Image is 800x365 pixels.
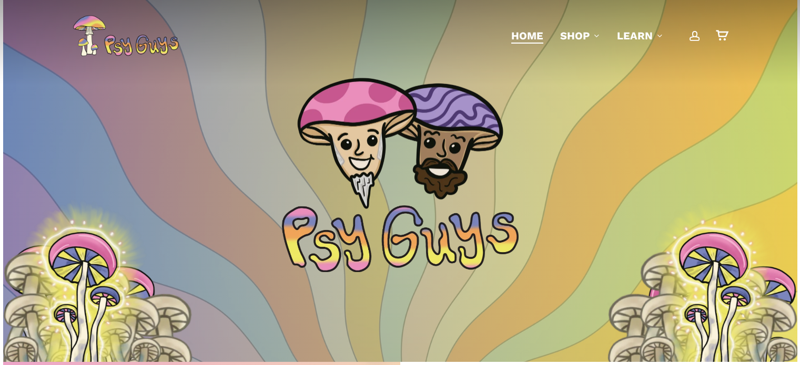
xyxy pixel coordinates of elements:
img: PsyGuys [73,15,179,57]
span: Home [511,29,543,42]
a: Learn [617,28,663,43]
img: Psychedelic PsyGuys Text Logo [282,205,519,272]
span: Shop [560,29,590,42]
a: Home [511,28,543,43]
span: Learn [617,29,653,42]
img: PsyGuys Heads Logo [295,64,505,222]
a: Cart [716,30,727,41]
a: Shop [560,28,600,43]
